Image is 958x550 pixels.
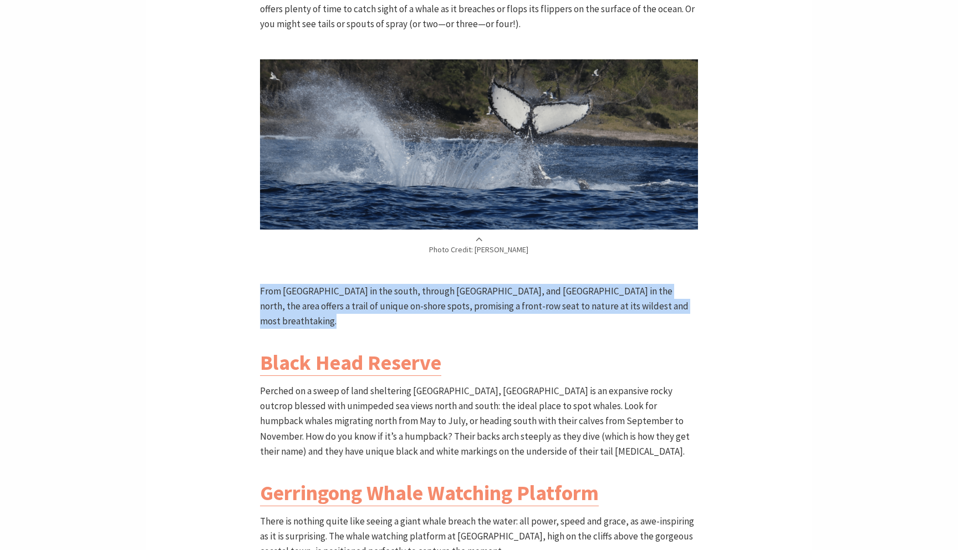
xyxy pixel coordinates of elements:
[260,384,697,459] p: Perched on a sweep of land sheltering [GEOGRAPHIC_DATA], [GEOGRAPHIC_DATA] is an expansive rocky ...
[260,284,697,329] p: From [GEOGRAPHIC_DATA] in the south, through [GEOGRAPHIC_DATA], and [GEOGRAPHIC_DATA] in the nort...
[260,59,697,230] img: Whale watching Kiama
[260,235,697,256] p: Photo Credit: [PERSON_NAME]
[260,349,441,376] a: Black Head Reserve
[260,480,599,506] a: Gerringong Whale Watching Platform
